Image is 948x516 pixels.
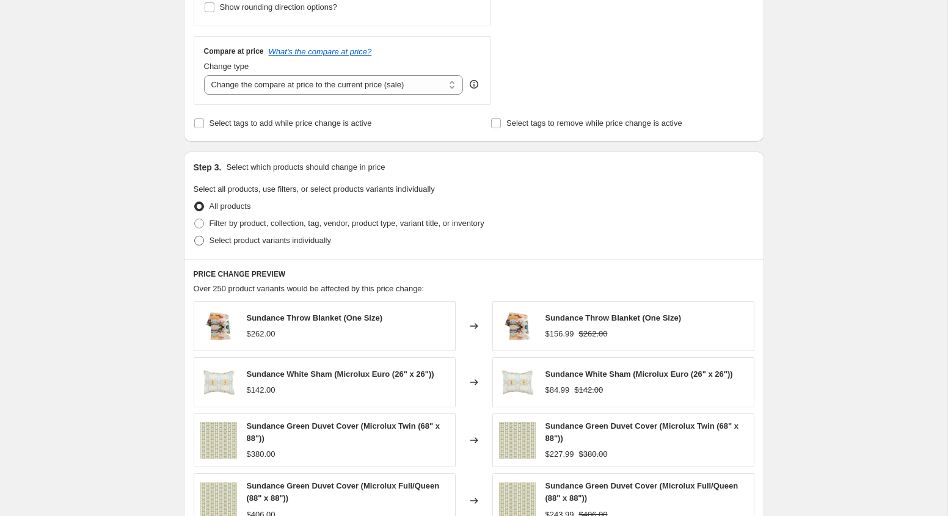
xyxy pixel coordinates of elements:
img: Chrissy_Winchester_Photography_Laura_Park_Designs-9_80x.jpg [200,364,237,401]
span: Select tags to remove while price change is active [506,118,682,128]
div: $262.00 [247,328,275,340]
strike: $262.00 [579,328,608,340]
div: $156.99 [545,328,574,340]
span: Filter by product, collection, tag, vendor, product type, variant title, or inventory [210,219,484,228]
span: Sundance Throw Blanket (One Size) [545,313,681,322]
span: Sundance Green Duvet Cover (Microlux Twin (68" x 88")) [247,421,440,443]
strike: $142.00 [574,384,603,396]
p: Select which products should change in price [226,161,385,173]
span: Show rounding direction options? [220,2,337,12]
span: Select tags to add while price change is active [210,118,372,128]
div: help [468,78,480,90]
div: $380.00 [247,448,275,460]
img: Chrissy_Winchester_Photography_Laura_Park_Designs-9_80x.jpg [499,364,536,401]
span: Sundance White Sham (Microlux Euro (26" x 26")) [545,369,733,379]
h6: PRICE CHANGE PREVIEW [194,269,754,279]
span: Over 250 product variants would be affected by this price change: [194,284,425,293]
span: Change type [204,62,249,71]
div: $227.99 [545,448,574,460]
span: Sundance Green Duvet Cover (Microlux Full/Queen (88" x 88")) [247,481,440,503]
span: Select product variants individually [210,236,331,245]
span: All products [210,202,251,211]
img: Sundance_Green_F_Q_Duvet_80x.jpg [499,422,536,459]
div: $142.00 [247,384,275,396]
span: Select all products, use filters, or select products variants individually [194,184,435,194]
span: Sundance White Sham (Microlux Euro (26" x 26")) [247,369,434,379]
strike: $380.00 [579,448,608,460]
h3: Compare at price [204,46,264,56]
span: Sundance Green Duvet Cover (Microlux Twin (68" x 88")) [545,421,739,443]
button: What's the compare at price? [269,47,372,56]
img: Sundance_Green_F_Q_Duvet_80x.jpg [200,422,237,459]
span: Sundance Green Duvet Cover (Microlux Full/Queen (88" x 88")) [545,481,738,503]
span: Sundance Throw Blanket (One Size) [247,313,382,322]
img: Screen_Shot_2020-02-27_at_4.11.22_PM_80x.jpg [499,308,536,344]
img: Screen_Shot_2020-02-27_at_4.11.22_PM_80x.jpg [200,308,237,344]
div: $84.99 [545,384,570,396]
h2: Step 3. [194,161,222,173]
